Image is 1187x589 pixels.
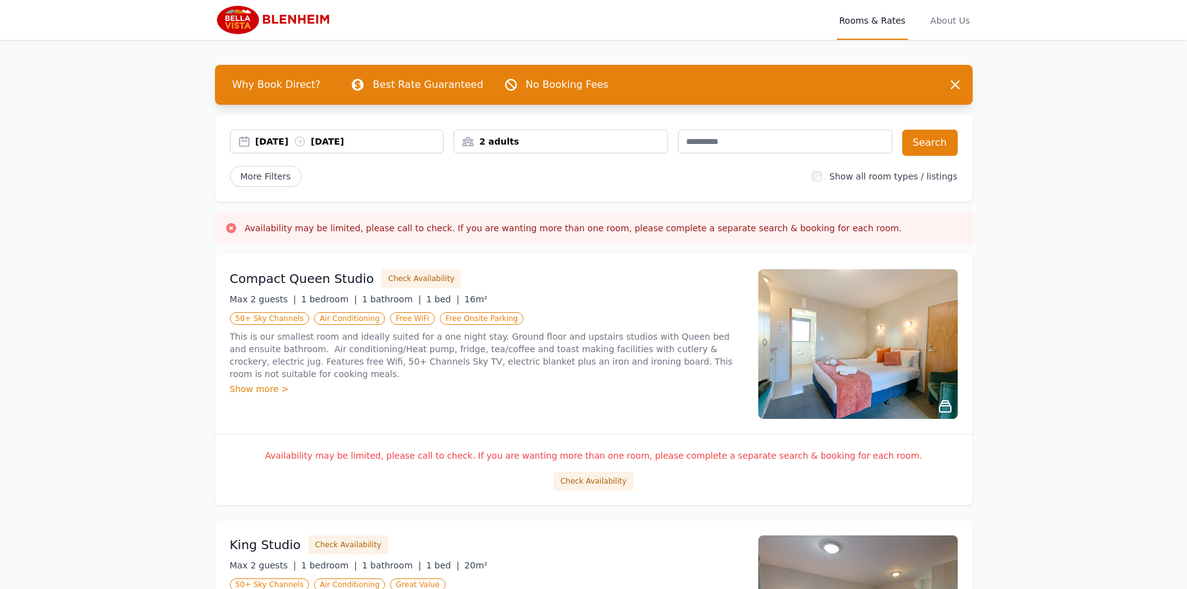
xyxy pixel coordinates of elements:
span: More Filters [230,166,302,187]
p: No Booking Fees [526,77,609,92]
button: Check Availability [553,472,633,491]
h3: King Studio [230,536,301,553]
div: Show more > [230,383,743,395]
p: Availability may be limited, please call to check. If you are wanting more than one room, please ... [230,449,958,462]
button: Check Availability [308,535,388,554]
span: Air Conditioning [314,312,385,325]
button: Check Availability [381,269,461,288]
span: Free WiFi [390,312,435,325]
span: 1 bedroom | [301,294,357,304]
span: 20m² [464,560,487,570]
h3: Compact Queen Studio [230,270,374,287]
div: [DATE] [DATE] [255,135,444,148]
span: Max 2 guests | [230,294,297,304]
span: 1 bed | [426,294,459,304]
span: 50+ Sky Channels [230,312,310,325]
span: 1 bedroom | [301,560,357,570]
span: Free Onsite Parking [440,312,523,325]
p: This is our smallest room and ideally suited for a one night stay. Ground floor and upstairs stud... [230,330,743,380]
span: 1 bathroom | [362,294,421,304]
span: Max 2 guests | [230,560,297,570]
span: 16m² [464,294,487,304]
span: 1 bed | [426,560,459,570]
p: Best Rate Guaranteed [373,77,483,92]
button: Search [902,130,958,156]
div: 2 adults [454,135,667,148]
span: Why Book Direct? [222,72,331,97]
span: 1 bathroom | [362,560,421,570]
label: Show all room types / listings [829,171,957,181]
h3: Availability may be limited, please call to check. If you are wanting more than one room, please ... [245,222,902,234]
img: Bella Vista Blenheim [215,5,335,35]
